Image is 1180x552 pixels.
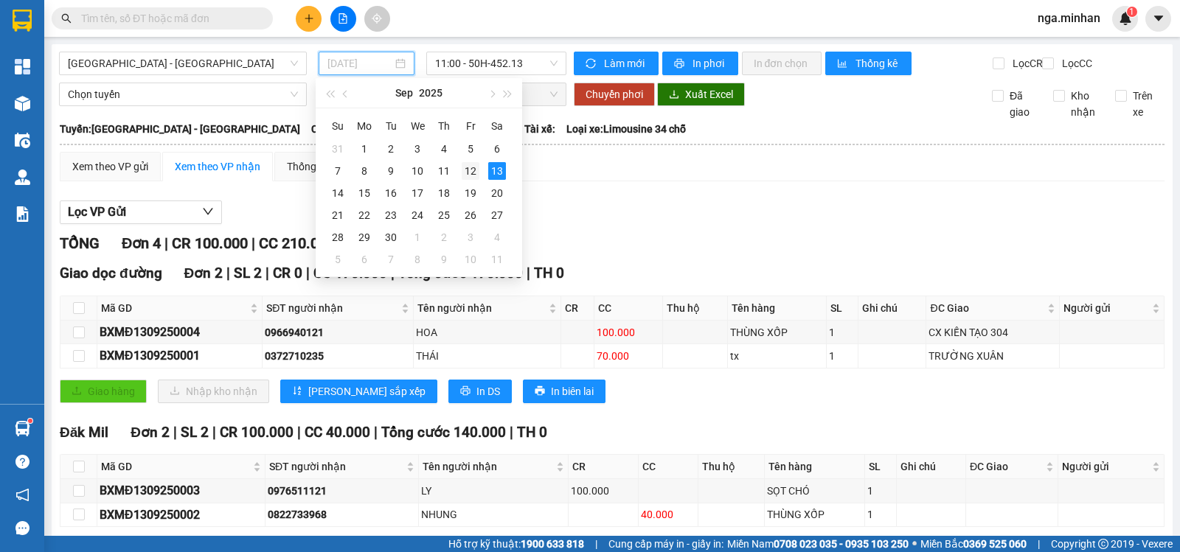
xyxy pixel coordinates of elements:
span: TỔNG [60,234,100,252]
span: Mã GD [101,458,250,475]
div: LY [421,483,566,499]
div: TRƯỜNG XUÂN [929,348,1057,364]
td: 2025-09-28 [324,226,351,248]
div: 0966940121 [265,324,411,340]
span: down [202,206,214,217]
td: 2025-09-10 [404,160,431,182]
button: downloadNhập kho nhận [158,380,269,403]
div: 25 [435,206,453,224]
button: Sep [395,78,413,108]
span: Hỗ trợ kỹ thuật: [448,536,584,552]
span: | [251,234,255,252]
span: 1 [1129,7,1134,17]
span: CC 40.000 [305,424,370,441]
span: Mã GD [101,300,247,316]
button: Lọc VP Gửi [60,200,222,224]
div: 2 [435,228,453,246]
div: THÙNG XỐP [767,506,862,523]
div: 2 [382,140,400,158]
div: 100.000 [571,483,635,499]
div: 0822733968 [268,506,416,523]
span: TH 0 [534,265,564,282]
button: sort-ascending[PERSON_NAME] sắp xếp [280,380,437,403]
div: NHUNG [421,506,566,523]
span: Miền Nam [727,536,909,552]
div: 20 [488,184,506,202]
span: Người gửi [1062,458,1149,475]
span: caret-down [1152,12,1165,25]
img: warehouse-icon [15,133,30,148]
img: dashboard-icon [15,59,30,74]
td: 2025-09-05 [457,138,484,160]
td: 2025-09-12 [457,160,484,182]
th: Mo [351,114,378,138]
span: In DS [476,383,500,399]
button: Chuyển phơi [574,83,655,106]
div: BXMĐ1309250002 [100,506,263,524]
button: printerIn phơi [662,52,738,75]
div: 10 [409,162,426,180]
div: 22 [355,206,373,224]
th: CR [561,296,595,321]
span: Cung cấp máy in - giấy in: [608,536,723,552]
span: Đăk Mil [60,424,108,441]
span: message [15,521,29,535]
button: plus [296,6,322,32]
span: SL 2 [234,265,262,282]
span: Loại xe: Limousine 34 chỗ [566,121,686,137]
td: 2025-09-19 [457,182,484,204]
td: BXMĐ1309250004 [97,321,263,344]
span: SĐT người nhận [269,458,403,475]
div: 9 [435,251,453,268]
div: 0372710235 [265,348,411,364]
td: 2025-09-30 [378,226,404,248]
td: NHUNG [419,503,569,527]
th: We [404,114,431,138]
td: 2025-10-09 [431,248,457,270]
div: 23 [382,206,400,224]
div: BXMĐ1309250004 [100,323,260,341]
span: Tên người nhận [417,300,546,316]
td: 2025-10-08 [404,248,431,270]
span: Kho nhận [1065,88,1103,120]
span: 11:00 - 50H-452.13 [435,52,557,74]
td: 2025-09-15 [351,182,378,204]
div: BXMĐ1309250001 [100,346,260,365]
div: 4 [488,228,506,246]
td: 2025-09-07 [324,160,351,182]
span: Chọn tuyến [68,83,298,105]
strong: 0708 023 035 - 0935 103 250 [774,538,909,550]
span: Xuất Excel [685,86,733,102]
span: | [265,265,269,282]
span: nga.minhan [1026,9,1112,27]
div: 18 [435,184,453,202]
div: 10 [462,251,479,268]
div: 28 [329,228,347,246]
div: tx [730,348,824,364]
div: Xem theo VP nhận [175,158,260,175]
span: Lọc CC [1056,55,1094,71]
th: Thu hộ [698,455,765,479]
span: | [173,424,177,441]
div: 31 [329,140,347,158]
div: THÙNG XỐP [730,324,824,340]
span: Chuyến: (11:00 [DATE]) [311,121,419,137]
td: BXMĐ1309250002 [97,503,265,527]
td: THÁI [414,344,561,368]
button: file-add [330,6,356,32]
div: 19 [462,184,479,202]
span: copyright [1098,539,1108,549]
div: 40.000 [641,506,696,523]
th: Thu hộ [663,296,728,321]
div: 21 [329,206,347,224]
div: 4 [435,140,453,158]
div: 1 [829,348,855,364]
input: 13/09/2025 [327,55,393,71]
img: warehouse-icon [15,421,30,436]
td: 2025-09-01 [351,138,378,160]
td: 2025-10-04 [484,226,510,248]
div: Thống kê [287,158,329,175]
td: HOA [414,321,561,344]
button: 2025 [419,78,442,108]
span: Đơn 2 [131,424,170,441]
